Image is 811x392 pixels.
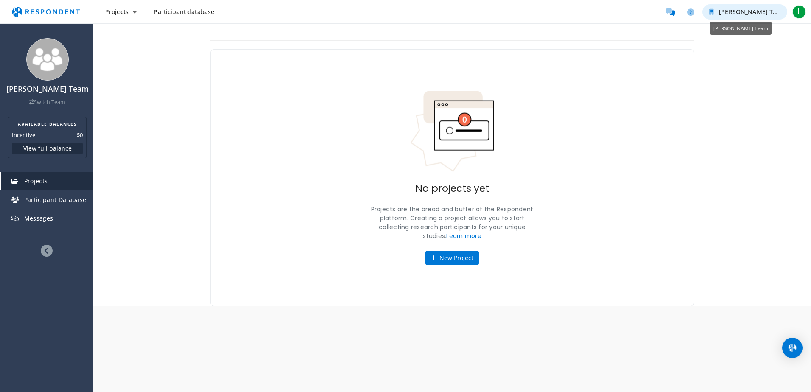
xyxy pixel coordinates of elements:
[415,183,489,195] h2: No projects yet
[792,5,806,19] span: L
[446,232,481,240] a: Learn more
[719,8,786,16] span: [PERSON_NAME] Team
[12,143,83,154] button: View full balance
[662,3,679,20] a: Message participants
[713,25,768,31] span: [PERSON_NAME] Team
[8,117,87,158] section: Balance summary
[12,120,83,127] h2: AVAILABLE BALANCES
[24,196,87,204] span: Participant Database
[154,8,214,16] span: Participant database
[24,177,48,185] span: Projects
[77,131,83,139] dd: $0
[425,251,479,265] button: New Project
[98,4,143,20] button: Projects
[7,4,85,20] img: respondent-logo.png
[147,4,221,20] a: Participant database
[791,4,808,20] button: L
[702,4,787,20] button: Ivan Sebastian Kulai Team
[12,131,35,139] dt: Incentive
[682,3,699,20] a: Help and support
[6,85,89,93] h4: [PERSON_NAME] Team
[26,38,69,81] img: team_avatar_256.png
[29,98,65,106] a: Switch Team
[105,8,129,16] span: Projects
[410,90,495,173] img: No projects indicator
[367,205,537,241] p: Projects are the bread and butter of the Respondent platform. Creating a project allows you to st...
[782,338,803,358] div: Open Intercom Messenger
[24,214,53,222] span: Messages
